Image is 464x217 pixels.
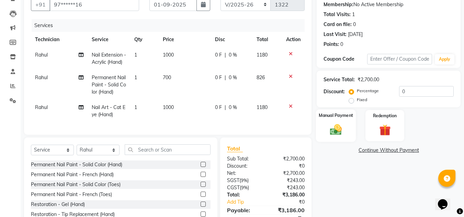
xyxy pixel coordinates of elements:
span: | [225,51,226,59]
div: 0 [340,41,343,48]
div: Last Visit: [324,31,347,38]
th: Disc [211,32,252,47]
a: Continue Without Payment [318,147,459,154]
label: Fixed [357,97,367,103]
div: Permanent Nail Paint - French (Hand) [31,171,114,178]
div: Discount: [222,162,266,170]
iframe: chat widget [435,190,457,210]
div: ₹3,186.00 [266,191,310,198]
span: Nail Extension - Acrylic (Hand) [92,52,126,65]
span: 1000 [163,104,174,110]
div: ( ) [222,184,266,191]
div: Service Total: [324,76,355,83]
div: No Active Membership [324,1,454,8]
div: Net: [222,170,266,177]
div: Restoration - Gel (Hand) [31,201,85,208]
img: _gift.svg [376,123,394,137]
label: Redemption [373,113,397,119]
span: Total [227,145,243,152]
span: | [225,104,226,111]
th: Action [282,32,305,47]
span: CGST [227,184,240,191]
div: ₹2,700.00 [266,170,310,177]
span: Permanent Nail Paint - Solid Color (Hand) [92,74,126,95]
span: 0 % [229,51,237,59]
label: Manual Payment [319,112,353,119]
div: Payable: [222,206,266,214]
input: Enter Offer / Coupon Code [367,54,432,64]
span: 1180 [257,52,268,58]
div: Membership: [324,1,353,8]
img: _cash.svg [326,123,346,136]
div: [DATE] [348,31,363,38]
div: Total Visits: [324,11,351,18]
label: Percentage [357,88,379,94]
span: 0 F [215,74,222,81]
div: Discount: [324,88,345,95]
div: Permanent Nail Paint - Solid Color (Hand) [31,161,122,168]
div: ₹243.00 [266,177,310,184]
span: 9% [241,185,248,190]
span: 9% [241,178,247,183]
div: 0 [353,21,356,28]
span: 700 [163,74,171,81]
div: ₹2,700.00 [266,155,310,162]
span: 1 [134,104,137,110]
div: Total: [222,191,266,198]
span: Rahul [35,74,48,81]
span: SGST [227,177,239,183]
span: 1 [134,52,137,58]
div: ₹0 [266,162,310,170]
span: 0 % [229,104,237,111]
div: ₹243.00 [266,184,310,191]
span: 1 [134,74,137,81]
div: ₹2,700.00 [358,76,379,83]
th: Qty [130,32,159,47]
div: Permanent Nail Paint - Solid Color (Toes) [31,181,121,188]
span: | [225,74,226,81]
div: 1 [352,11,355,18]
div: ₹0 [273,198,310,206]
span: 0 F [215,104,222,111]
div: Card on file: [324,21,352,28]
div: ₹3,186.00 [266,206,310,214]
span: 0 % [229,74,237,81]
button: Apply [435,54,454,64]
th: Price [159,32,211,47]
th: Total [252,32,282,47]
span: 1180 [257,104,268,110]
span: Rahul [35,52,48,58]
div: Sub Total: [222,155,266,162]
span: 1000 [163,52,174,58]
span: 826 [257,74,265,81]
div: Points: [324,41,339,48]
th: Technician [31,32,88,47]
div: Permanent Nail Paint - French (Toes) [31,191,112,198]
th: Service [88,32,130,47]
span: 0 F [215,51,222,59]
div: Services [32,19,310,32]
div: Coupon Code [324,56,367,63]
span: Rahul [35,104,48,110]
a: Add Tip [222,198,273,206]
div: ( ) [222,177,266,184]
span: Nail Art - Cat Eye (Hand) [92,104,125,118]
input: Search or Scan [125,144,211,155]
